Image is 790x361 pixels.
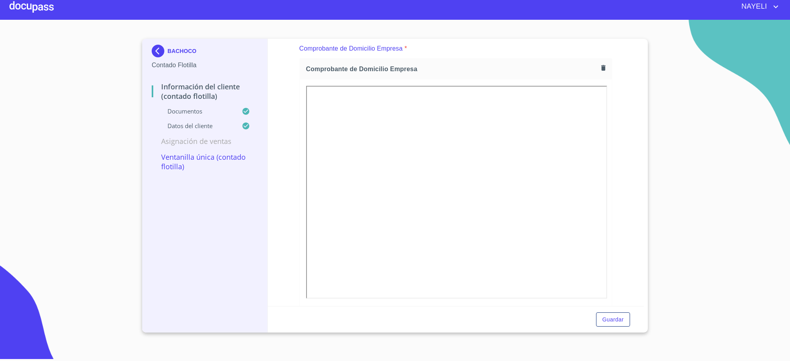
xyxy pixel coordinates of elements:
[152,122,242,130] p: Datos del cliente
[306,65,598,73] span: Comprobante de Domicilio Empresa
[596,312,630,327] button: Guardar
[152,45,167,57] img: Docupass spot blue
[299,44,403,53] p: Comprobante de Domicilio Empresa
[306,86,608,299] iframe: Comprobante de Domicilio Empresa
[735,0,771,13] span: NAYELI
[152,82,258,101] p: Información del Cliente (Contado Flotilla)
[152,152,258,171] p: Ventanilla Única (Contado Flotilla)
[152,60,258,70] p: Contado Flotilla
[735,0,781,13] button: account of current user
[152,107,242,115] p: Documentos
[602,315,624,325] span: Guardar
[152,136,258,146] p: Asignación de Ventas
[167,48,196,54] p: BACHOCO
[152,45,258,60] div: BACHOCO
